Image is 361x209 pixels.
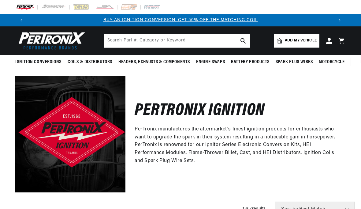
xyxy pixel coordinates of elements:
[319,59,344,65] span: Motorcycle
[104,34,250,48] input: Search Part #, Category or Keyword
[193,55,228,69] summary: Engine Swaps
[115,55,193,69] summary: Headers, Exhausts & Components
[276,59,313,65] span: Spark Plug Wires
[103,18,258,22] a: BUY AN IGNITION CONVERSION, GET 50% OFF THE MATCHING COIL
[231,59,270,65] span: Battery Products
[15,76,125,192] img: Pertronix Ignition
[28,17,333,24] div: 1 of 3
[15,30,86,51] img: Pertronix
[15,14,28,26] button: Translation missing: en.sections.announcements.previous_announcement
[118,59,190,65] span: Headers, Exhausts & Components
[285,38,317,44] span: Add my vehicle
[333,14,346,26] button: Translation missing: en.sections.announcements.next_announcement
[228,55,273,69] summary: Battery Products
[15,59,61,65] span: Ignition Conversions
[135,104,265,118] h2: Pertronix Ignition
[65,55,115,69] summary: Coils & Distributors
[274,34,319,48] a: Add my vehicle
[28,17,333,24] div: Announcement
[236,34,250,48] button: search button
[135,126,337,165] p: PerTronix manufactures the aftermarket's finest ignition products for enthusiasts who want to upg...
[68,59,112,65] span: Coils & Distributors
[15,55,65,69] summary: Ignition Conversions
[316,55,348,69] summary: Motorcycle
[273,55,316,69] summary: Spark Plug Wires
[196,59,225,65] span: Engine Swaps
